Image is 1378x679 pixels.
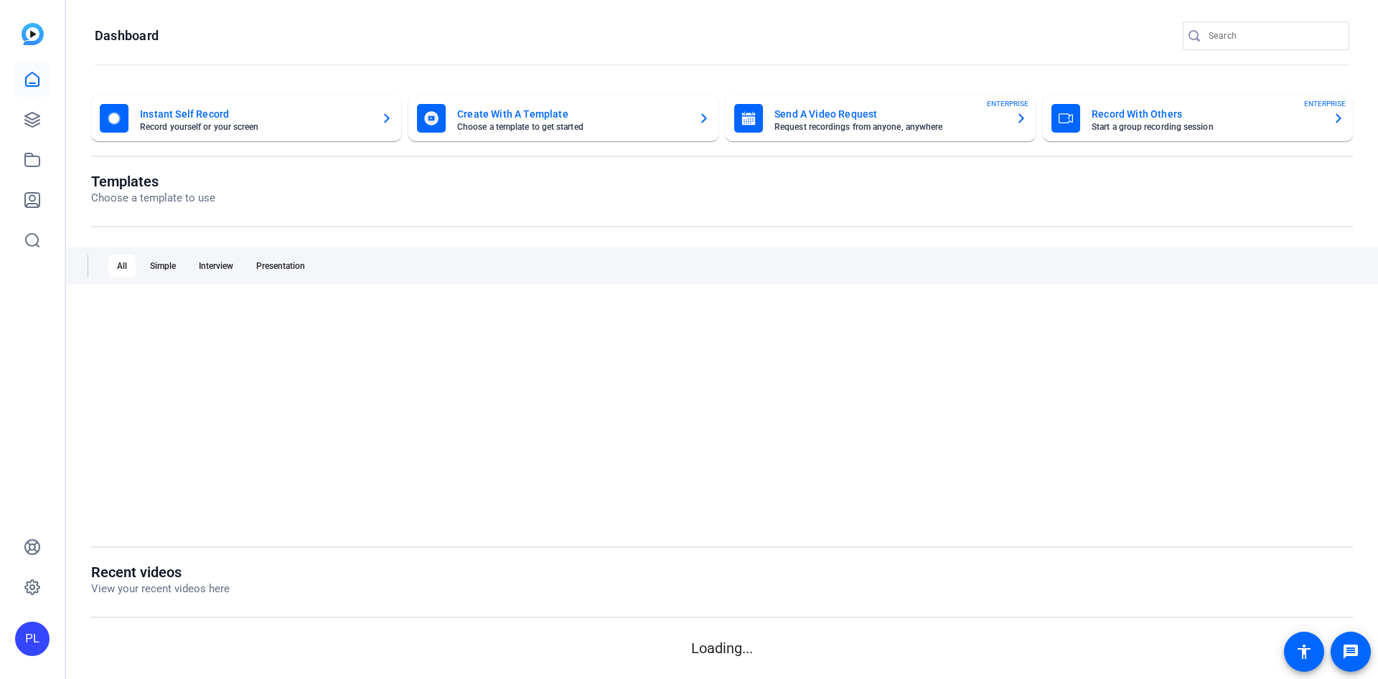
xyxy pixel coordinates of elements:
mat-card-title: Create With A Template [457,105,687,123]
p: Choose a template to use [91,190,215,206]
button: Send A Video RequestRequest recordings from anyone, anywhereENTERPRISE [726,95,1036,141]
mat-icon: accessibility [1295,643,1313,660]
p: View your recent videos here [91,581,230,597]
h1: Dashboard [95,27,159,44]
button: Create With A TemplateChoose a template to get started [408,95,718,141]
button: Instant Self RecordRecord yourself or your screen [91,95,401,141]
span: ENTERPRISE [1304,98,1346,109]
input: Search [1209,27,1338,44]
mat-card-subtitle: Start a group recording session [1092,123,1321,131]
mat-card-title: Record With Others [1092,105,1321,123]
div: Simple [141,255,184,277]
h1: Templates [91,173,215,190]
p: Loading... [91,637,1353,659]
mat-card-title: Send A Video Request [774,105,1004,123]
mat-icon: message [1342,643,1359,660]
mat-card-subtitle: Request recordings from anyone, anywhere [774,123,1004,131]
img: blue-gradient.svg [22,23,44,45]
h1: Recent videos [91,564,230,581]
div: Presentation [248,255,314,277]
span: ENTERPRISE [987,98,1028,109]
button: Record With OthersStart a group recording sessionENTERPRISE [1043,95,1353,141]
mat-card-subtitle: Choose a template to get started [457,123,687,131]
div: PL [15,622,50,656]
mat-card-subtitle: Record yourself or your screen [140,123,370,131]
mat-card-title: Instant Self Record [140,105,370,123]
div: All [108,255,136,277]
div: Interview [190,255,242,277]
